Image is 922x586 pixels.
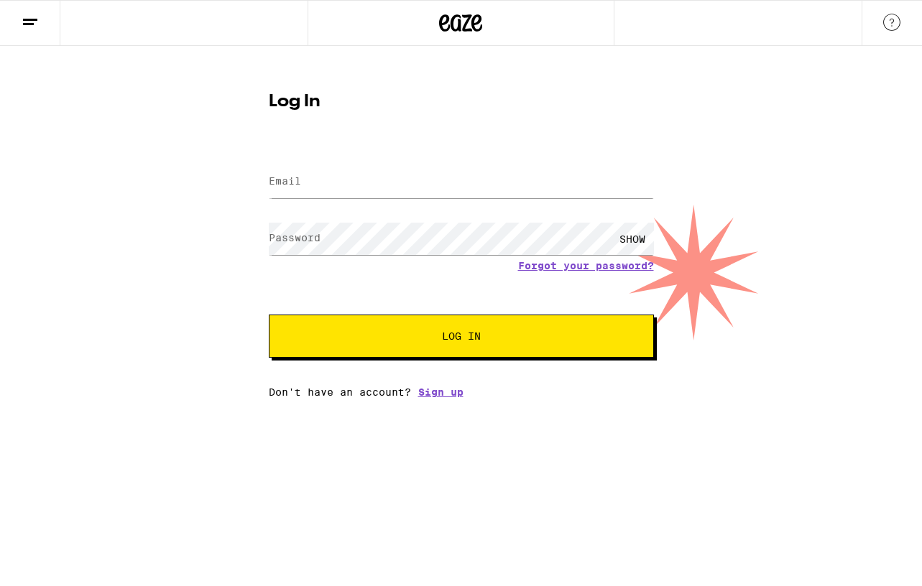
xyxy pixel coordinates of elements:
[269,386,654,398] div: Don't have an account?
[269,232,321,243] label: Password
[269,315,654,358] button: Log In
[442,331,481,341] span: Log In
[518,260,654,271] a: Forgot your password?
[269,93,654,111] h1: Log In
[269,166,654,198] input: Email
[611,223,654,255] div: SHOW
[9,10,103,22] span: Hi. Need any help?
[418,386,464,398] a: Sign up
[269,175,301,187] label: Email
